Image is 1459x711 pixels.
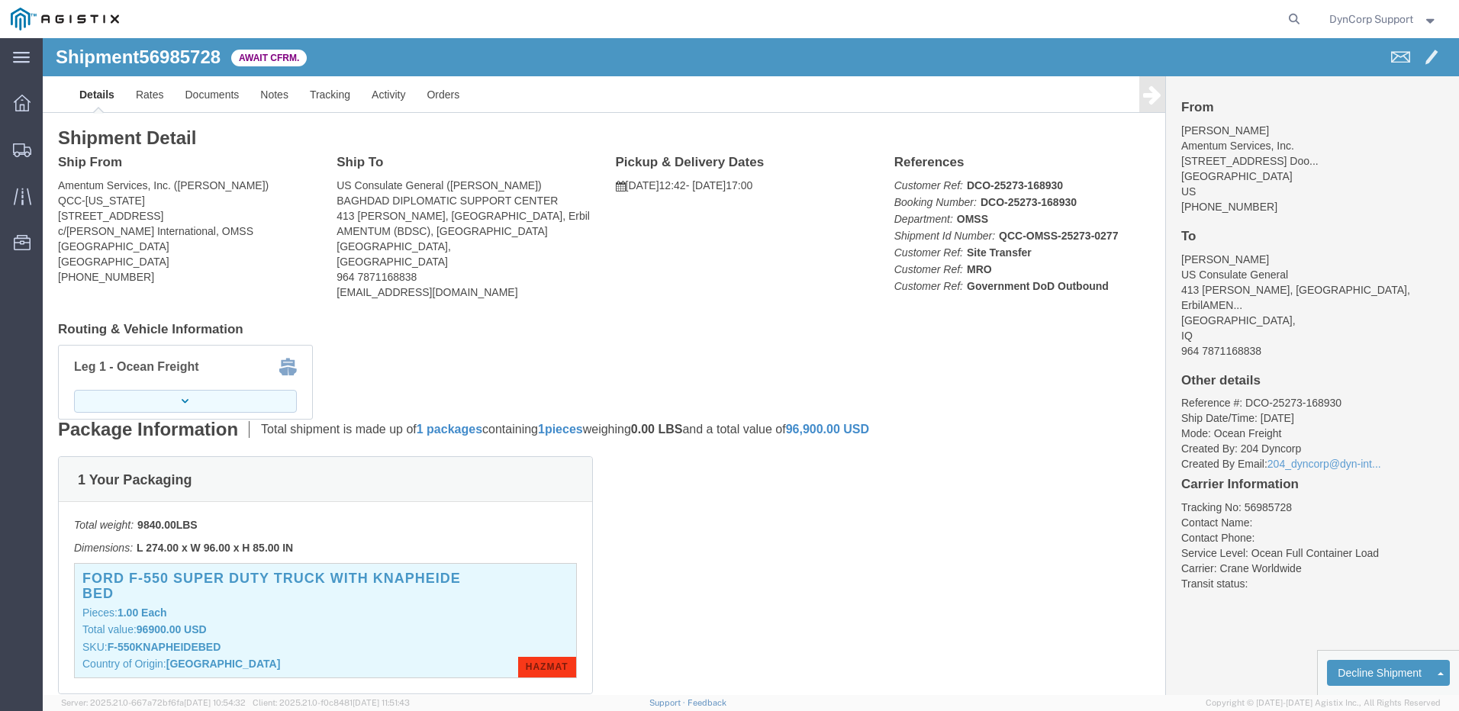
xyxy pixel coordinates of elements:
[353,698,410,707] span: [DATE] 11:51:43
[43,38,1459,695] iframe: FS Legacy Container
[184,698,246,707] span: [DATE] 10:54:32
[688,698,726,707] a: Feedback
[11,8,119,31] img: logo
[1329,10,1438,28] button: DynCorp Support
[61,698,246,707] span: Server: 2025.21.0-667a72bf6fa
[253,698,410,707] span: Client: 2025.21.0-f0c8481
[649,698,688,707] a: Support
[1329,11,1413,27] span: DynCorp Support
[1206,697,1441,709] span: Copyright © [DATE]-[DATE] Agistix Inc., All Rights Reserved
